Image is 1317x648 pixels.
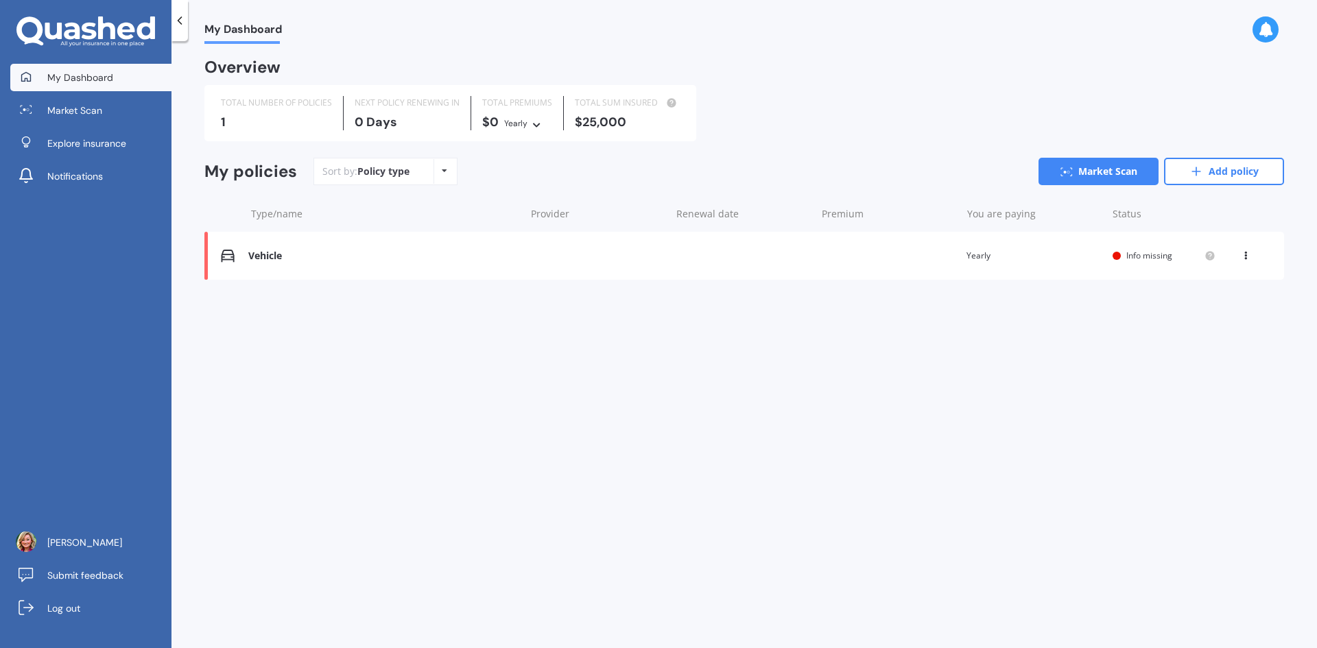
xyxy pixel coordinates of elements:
img: Vehicle [221,249,235,263]
div: Sort by: [322,165,410,178]
div: Premium [822,207,956,221]
div: Renewal date [676,207,811,221]
div: You are paying [967,207,1102,221]
a: Market Scan [10,97,171,124]
span: Market Scan [47,104,102,117]
span: Explore insurance [47,136,126,150]
div: 1 [221,115,332,129]
a: Log out [10,595,171,622]
span: Info missing [1126,250,1172,261]
a: Add policy [1164,158,1284,185]
div: Overview [204,60,281,74]
div: Yearly [504,117,527,130]
a: Submit feedback [10,562,171,589]
div: Vehicle [248,250,518,262]
span: [PERSON_NAME] [47,536,122,549]
div: $0 [482,115,552,130]
span: Log out [47,601,80,615]
a: Notifications [10,163,171,190]
span: My Dashboard [47,71,113,84]
span: Submit feedback [47,568,123,582]
div: NEXT POLICY RENEWING IN [355,96,460,110]
div: Yearly [966,249,1102,263]
div: Policy type [357,165,410,178]
div: TOTAL PREMIUMS [482,96,552,110]
div: TOTAL NUMBER OF POLICIES [221,96,332,110]
span: Notifications [47,169,103,183]
div: Provider [531,207,665,221]
a: Market Scan [1039,158,1159,185]
img: ACg8ocIaKhbz0zfLliB-ZR0UKNFhx_Cxb25aC0VOVUIYD6ZqTE2pPGjCDQ=s96-c [16,531,36,552]
div: $25,000 [575,115,680,129]
div: Type/name [251,207,520,221]
a: Explore insurance [10,130,171,157]
div: Status [1113,207,1215,221]
div: 0 Days [355,115,460,129]
div: TOTAL SUM INSURED [575,96,680,110]
a: My Dashboard [10,64,171,91]
span: My Dashboard [204,23,282,41]
div: My policies [204,162,297,182]
a: [PERSON_NAME] [10,529,171,556]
